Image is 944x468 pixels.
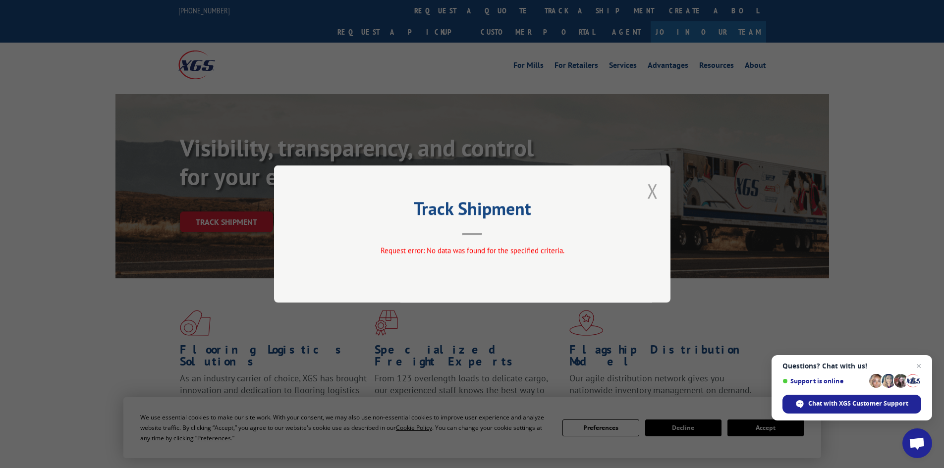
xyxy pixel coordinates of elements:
[782,362,921,370] span: Questions? Chat with us!
[782,395,921,414] div: Chat with XGS Customer Support
[380,246,564,255] span: Request error: No data was found for the specified criteria.
[913,360,925,372] span: Close chat
[782,377,866,385] span: Support is online
[647,178,658,204] button: Close modal
[324,202,621,220] h2: Track Shipment
[902,428,932,458] div: Open chat
[808,399,908,408] span: Chat with XGS Customer Support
